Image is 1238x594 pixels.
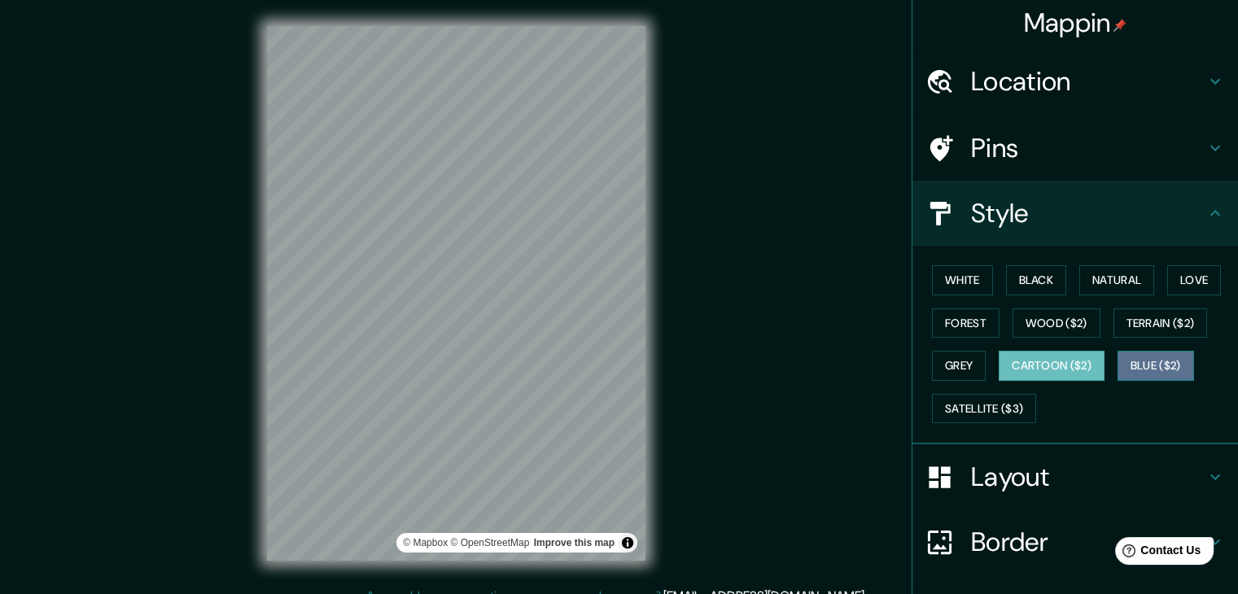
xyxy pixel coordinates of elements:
h4: Mappin [1024,7,1127,39]
button: Black [1006,265,1067,295]
button: Natural [1079,265,1154,295]
div: Pins [912,116,1238,181]
h4: Style [971,197,1205,229]
button: Terrain ($2) [1113,308,1208,338]
h4: Border [971,526,1205,558]
button: Wood ($2) [1013,308,1100,338]
a: Mapbox [403,537,448,548]
a: Map feedback [534,537,615,548]
h4: Layout [971,461,1205,493]
h4: Pins [971,132,1205,164]
button: Satellite ($3) [932,394,1036,424]
button: Forest [932,308,1000,338]
div: Style [912,181,1238,246]
div: Layout [912,444,1238,509]
img: pin-icon.png [1113,19,1126,32]
canvas: Map [267,26,645,561]
div: Location [912,49,1238,114]
h4: Location [971,65,1205,98]
div: Border [912,509,1238,574]
button: Love [1167,265,1221,295]
button: White [932,265,993,295]
button: Blue ($2) [1118,351,1194,381]
button: Toggle attribution [618,533,637,553]
button: Cartoon ($2) [999,351,1105,381]
a: OpenStreetMap [450,537,529,548]
button: Grey [932,351,986,381]
iframe: Help widget launcher [1093,531,1220,576]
